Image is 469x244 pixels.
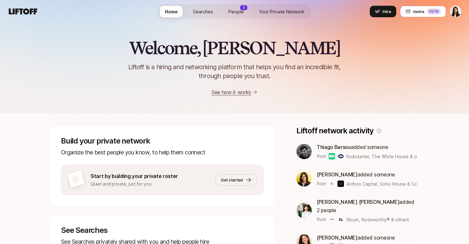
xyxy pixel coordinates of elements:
p: added someone [317,233,404,242]
img: Noom [329,216,335,223]
button: Get started [215,174,257,186]
span: [PERSON_NAME] [317,171,358,178]
button: Hire [370,6,396,17]
span: [PERSON_NAME] [PERSON_NAME] [317,199,399,205]
img: Noteworthy® [338,216,344,223]
p: from [317,216,326,223]
p: Start by building your private roster [91,172,178,180]
h2: Welcome, [PERSON_NAME] [129,38,340,57]
p: Liftoff network activity [296,126,374,135]
span: Searches [193,8,213,15]
p: added someone [317,143,417,151]
img: default-avatar.svg [70,173,81,185]
span: People [228,8,244,15]
a: Home [160,6,183,18]
img: dc9a4624_5136_443e_b003_f78d74dec5e3.jpg [296,171,312,187]
button: Ashley Simon [450,6,461,17]
span: Your Private Network [259,8,304,15]
span: Invite [413,8,424,15]
p: Liftoff is a hiring and networking platform that helps you find an incredible fit, through people... [120,63,349,80]
a: People2 [223,6,249,18]
img: Ashley Simon [450,6,461,17]
div: 10 /10 [427,8,441,15]
p: Quiet and private, just for you [91,180,178,188]
p: from [317,152,326,160]
img: Kickstarter [329,153,335,159]
img: 6af00304_7fa6_446b_85d4_716c50cfa6d8.jpg [296,144,312,159]
a: See how it works [212,89,251,95]
p: 2 [243,5,245,10]
span: Anthos Capital, Soho House & Co & others [346,181,436,187]
p: Build your private network [61,137,264,145]
span: Thiago Bersou [317,144,351,150]
img: The White House [338,153,344,159]
span: [PERSON_NAME] [317,234,358,241]
p: from [317,180,326,188]
p: See Searches [61,226,264,235]
a: Searches [188,6,218,18]
span: Home [165,8,178,15]
span: Kickstarter, The White House & others [346,154,428,159]
span: Hire [383,8,391,15]
p: added someone [317,170,417,179]
p: Organize the best people you know, to help them connect [61,148,264,157]
a: Your Private Network [254,6,309,18]
span: Get started [221,177,243,183]
img: Anthos Capital [329,181,335,187]
img: 14c26f81_4384_478d_b376_a1ca6885b3c1.jpg [296,203,312,218]
span: Noom, Noteworthy® & others [346,216,409,223]
button: Invite10/10 [400,6,446,17]
img: Soho House & Co [338,181,344,187]
p: added 2 people [317,198,418,214]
